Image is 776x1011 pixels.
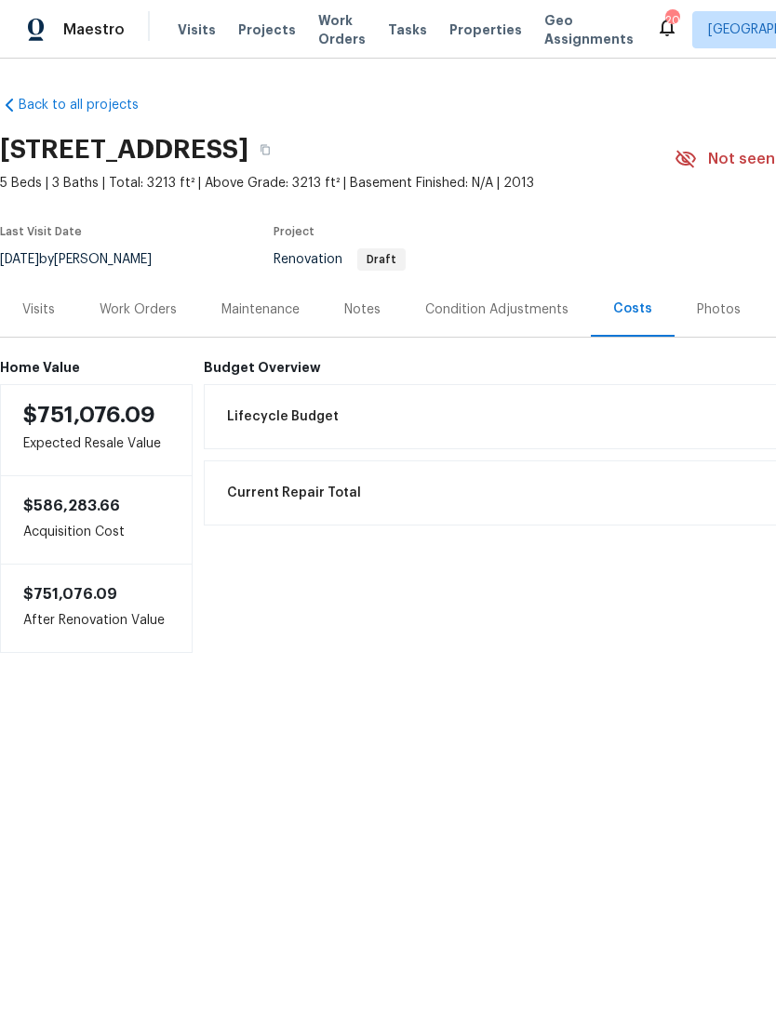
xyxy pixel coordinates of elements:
[221,300,300,319] div: Maintenance
[23,499,120,513] span: $586,283.66
[425,300,569,319] div: Condition Adjustments
[23,587,117,602] span: $751,076.09
[274,226,314,237] span: Project
[178,20,216,39] span: Visits
[23,404,155,426] span: $751,076.09
[665,11,678,30] div: 20
[544,11,634,48] span: Geo Assignments
[227,407,339,426] span: Lifecycle Budget
[63,20,125,39] span: Maestro
[359,254,404,265] span: Draft
[697,300,741,319] div: Photos
[238,20,296,39] span: Projects
[22,300,55,319] div: Visits
[344,300,381,319] div: Notes
[100,300,177,319] div: Work Orders
[318,11,366,48] span: Work Orders
[274,253,406,266] span: Renovation
[613,299,652,318] div: Costs
[227,484,361,502] span: Current Repair Total
[449,20,522,39] span: Properties
[248,133,282,166] button: Copy Address
[388,23,427,36] span: Tasks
